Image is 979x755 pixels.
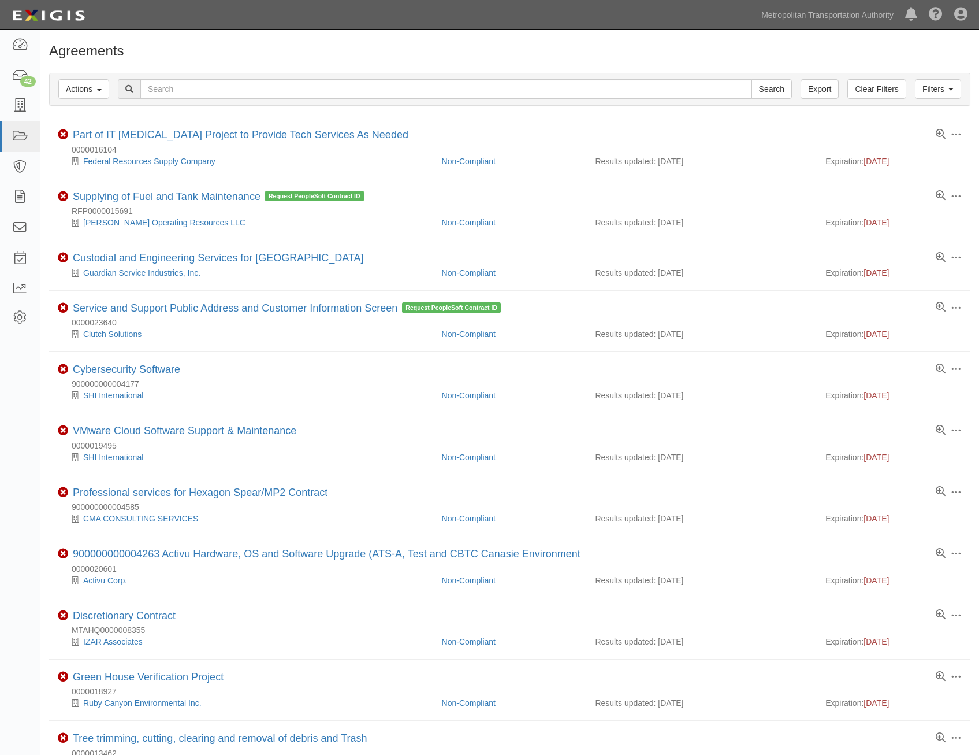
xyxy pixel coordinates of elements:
div: Federal Resources Supply Company [58,156,433,167]
div: 0000023640 [58,317,970,328]
div: IZAR Associates [58,636,433,647]
i: Non-Compliant [58,191,68,202]
div: Results updated: [DATE] [595,697,808,709]
a: View results summary [936,302,946,313]
div: 0000020601 [58,563,970,575]
span: Request PeopleSoft Contract ID [265,191,364,201]
a: VMware Cloud Software Support & Maintenance [73,425,296,436]
a: View results summary [936,129,946,140]
div: VMware Cloud Software Support & Maintenance [73,425,296,438]
a: Non-Compliant [442,514,496,523]
div: 42 [20,76,36,87]
div: Results updated: [DATE] [595,636,808,647]
input: Search [140,79,752,99]
a: Activu Corp. [83,576,127,585]
div: Expiration: [825,217,962,228]
a: Supplying of Fuel and Tank Maintenance [73,191,260,202]
div: 0000019495 [58,440,970,451]
img: logo-5460c22ac91f19d4615b14bd174203de0afe785f0fc80cf4dbbc73dc1793850b.png [9,5,88,26]
div: Supplying of Fuel and Tank Maintenance [73,191,364,203]
div: CMA CONSULTING SERVICES [58,513,433,524]
div: Results updated: [DATE] [595,390,808,401]
i: Non-Compliant [58,425,68,436]
a: Clear Filters [847,79,906,99]
a: View results summary [936,733,946,743]
button: Actions [58,79,109,99]
a: Green House Verification Project [73,671,224,683]
a: Metropolitan Transportation Authority [755,3,899,27]
a: Ruby Canyon Environmental Inc. [83,698,202,708]
span: [DATE] [863,330,889,339]
i: Non-Compliant [58,129,68,140]
a: Service and Support Public Address and Customer Information Screen [73,302,397,314]
a: View results summary [936,253,946,263]
div: Ruby Canyon Environmental Inc. [58,697,433,709]
h1: Agreements [49,43,970,58]
div: Results updated: [DATE] [595,575,808,586]
div: MTAHQ0000008355 [58,624,970,636]
a: Part of IT [MEDICAL_DATA] Project to Provide Tech Services As Needed [73,129,408,140]
a: Federal Resources Supply Company [83,157,215,166]
span: [DATE] [863,698,889,708]
a: Non-Compliant [442,637,496,646]
span: [DATE] [863,637,889,646]
div: Discretionary Contract [73,610,176,623]
div: Professional services for Hexagon Spear/MP2 Contract [73,487,327,499]
i: Non-Compliant [58,610,68,621]
div: Expiration: [825,267,962,279]
a: View results summary [936,487,946,497]
a: [PERSON_NAME] Operating Resources LLC [83,218,245,227]
i: Non-Compliant [58,549,68,559]
a: Non-Compliant [442,268,496,277]
span: Actions [66,84,92,94]
div: Expiration: [825,575,962,586]
a: IZAR Associates [83,637,143,646]
a: Clutch Solutions [83,330,142,339]
a: SHI International [83,453,143,462]
a: View results summary [936,549,946,559]
div: Expiration: [825,636,962,647]
div: 900000000004177 [58,378,970,390]
input: Search [751,79,792,99]
a: Non-Compliant [442,157,496,166]
div: Custodial and Engineering Services for Grand Central Terminal [73,252,364,265]
div: Expiration: [825,697,962,709]
a: Filters [915,79,961,99]
a: View results summary [936,191,946,201]
div: 0000018927 [58,686,970,697]
i: Help Center - Complianz [929,8,943,22]
a: Non-Compliant [442,698,496,708]
div: 0000016104 [58,144,970,156]
a: View results summary [936,672,946,682]
a: Cybersecurity Software [73,364,180,375]
span: [DATE] [863,391,889,400]
a: CMA CONSULTING SERVICES [83,514,198,523]
a: View results summary [936,610,946,620]
a: Tree trimming, cutting, clearing and removal of debris and Trash [73,732,367,744]
a: View results summary [936,364,946,375]
span: [DATE] [863,268,889,277]
i: Non-Compliant [58,253,68,263]
div: RFP0000015691 [58,205,970,217]
div: SHI International [58,451,433,463]
div: Activu Corp. [58,575,433,586]
a: 900000000004263 Activu Hardware, OS and Software Upgrade (ATS-A, Test and CBTC Canasie Environment [73,548,580,560]
div: Results updated: [DATE] [595,267,808,279]
div: Expiration: [825,156,962,167]
div: Results updated: [DATE] [595,328,808,340]
a: Professional services for Hexagon Spear/MP2 Contract [73,487,327,498]
span: [DATE] [863,218,889,227]
a: Non-Compliant [442,391,496,400]
div: Service and Support Public Address and Customer Information Screen [73,302,501,315]
a: Discretionary Contract [73,610,176,621]
span: [DATE] [863,453,889,462]
span: Request PeopleSoft Contract ID [402,302,501,313]
div: Cybersecurity Software [73,364,180,376]
div: Guardian Service Industries, Inc. [58,267,433,279]
a: SHI International [83,391,143,400]
div: 900000000004585 [58,501,970,513]
a: Guardian Service Industries, Inc. [83,268,200,277]
div: Results updated: [DATE] [595,451,808,463]
i: Non-Compliant [58,303,68,313]
div: Clutch Solutions [58,328,433,340]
